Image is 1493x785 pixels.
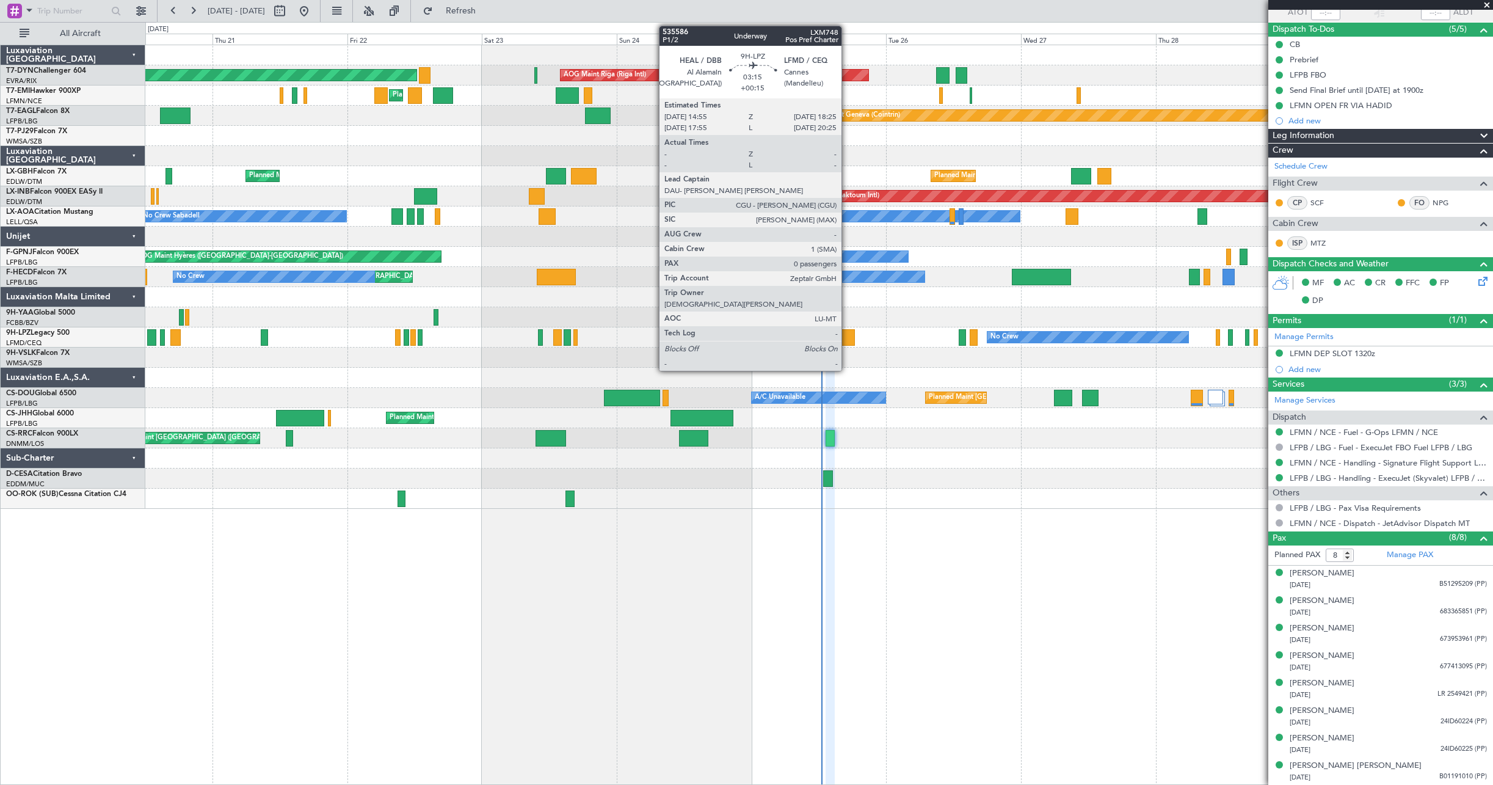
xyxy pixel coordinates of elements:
[1290,518,1470,528] a: LFMN / NCE - Dispatch - JetAdvisor Dispatch MT
[6,67,86,75] a: T7-DYNChallenger 604
[1290,773,1310,782] span: [DATE]
[1449,378,1467,390] span: (3/3)
[1273,411,1306,425] span: Dispatch
[13,24,133,43] button: All Aircraft
[6,329,31,337] span: 9H-LPZ
[1311,5,1340,20] input: --:--
[6,318,38,327] a: FCBB/BZV
[1273,378,1304,392] span: Services
[1273,23,1334,37] span: Dispatch To-Dos
[1290,427,1438,437] a: LFMN / NCE - Fuel - G-Ops LFMN / NCE
[1344,277,1355,290] span: AC
[1290,595,1354,607] div: [PERSON_NAME]
[1290,70,1326,80] div: LFPB FBO
[934,167,1070,185] div: Planned Maint Nice ([GEOGRAPHIC_DATA])
[6,108,70,115] a: T7-EAGLFalcon 8X
[6,258,38,267] a: LFPB/LBG
[1288,115,1487,126] div: Add new
[6,188,103,195] a: LX-INBFalcon 900EX EASy II
[6,359,42,368] a: WMSA/SZB
[417,1,490,21] button: Refresh
[1273,217,1318,231] span: Cabin Crew
[1453,7,1473,19] span: ALDT
[886,34,1021,45] div: Tue 26
[6,97,42,106] a: LFMN/NCE
[1440,744,1487,754] span: 24ID60225 (PP)
[6,217,38,227] a: LELL/QSA
[752,34,887,45] div: Mon 25
[1290,458,1487,468] a: LFMN / NCE - Handling - Signature Flight Support LFMN / NCE
[1312,295,1323,307] span: DP
[176,268,205,286] div: No Crew
[1406,277,1420,290] span: FFC
[1273,177,1318,191] span: Flight Crew
[1290,745,1310,754] span: [DATE]
[1273,257,1389,271] span: Dispatch Checks and Weather
[6,117,38,126] a: LFPB/LBG
[6,128,34,135] span: T7-PJ29
[755,207,812,225] div: No Crew Sabadell
[482,34,617,45] div: Sat 23
[1439,579,1487,590] span: B51295209 (PP)
[6,470,82,478] a: D-CESACitation Bravo
[208,5,265,16] span: [DATE] - [DATE]
[148,24,169,35] div: [DATE]
[1290,760,1422,772] div: [PERSON_NAME] [PERSON_NAME]
[1440,607,1487,617] span: 683365851 (PP)
[435,7,487,15] span: Refresh
[1440,717,1487,727] span: 24ID60224 (PP)
[1290,39,1300,49] div: CB
[6,430,78,437] a: CS-RRCFalcon 900LX
[1290,348,1375,359] div: LFMN DEP SLOT 1320z
[6,439,44,448] a: DNMM/LOS
[1290,568,1354,580] div: [PERSON_NAME]
[1288,7,1308,19] span: ATOT
[6,249,32,256] span: F-GPNJ
[137,247,343,266] div: AOG Maint Hyères ([GEOGRAPHIC_DATA]-[GEOGRAPHIC_DATA])
[6,137,42,146] a: WMSA/SZB
[6,249,79,256] a: F-GPNJFalcon 900EX
[1274,161,1328,173] a: Schedule Crew
[1437,689,1487,699] span: LR 2549421 (PP)
[6,168,33,175] span: LX-GBH
[1287,196,1307,210] div: CP
[1312,277,1324,290] span: MF
[617,34,752,45] div: Sun 24
[6,419,38,428] a: LFPB/LBG
[1440,634,1487,644] span: 673953961 (PP)
[390,409,582,427] div: Planned Maint [GEOGRAPHIC_DATA] ([GEOGRAPHIC_DATA])
[6,410,74,417] a: CS-JHHGlobal 6000
[6,329,70,337] a: 9H-LPZLegacy 500
[1290,650,1354,662] div: [PERSON_NAME]
[564,66,646,84] div: AOG Maint Riga (Riga Intl)
[1310,197,1338,208] a: SCF
[1290,690,1310,699] span: [DATE]
[1290,732,1354,745] div: [PERSON_NAME]
[32,29,129,38] span: All Aircraft
[6,349,70,357] a: 9H-VSLKFalcon 7X
[1439,772,1487,782] span: B01191010 (PP)
[6,269,67,276] a: F-HECDFalcon 7X
[6,430,32,437] span: CS-RRC
[1273,129,1334,143] span: Leg Information
[6,269,33,276] span: F-HECD
[1440,662,1487,672] span: 677413095 (PP)
[1290,608,1310,617] span: [DATE]
[1440,277,1449,290] span: FP
[6,208,34,216] span: LX-AOA
[6,197,42,206] a: EDLW/DTM
[1274,549,1320,561] label: Planned PAX
[1288,364,1487,374] div: Add new
[1273,144,1293,158] span: Crew
[6,410,32,417] span: CS-JHH
[1449,313,1467,326] span: (1/1)
[1290,85,1423,95] div: Send Final Brief until [DATE] at 1900z
[6,399,38,408] a: LFPB/LBG
[6,338,42,348] a: LFMD/CEQ
[6,177,42,186] a: EDLW/DTM
[6,491,59,498] span: OO-ROK (SUB)
[1290,580,1310,590] span: [DATE]
[1433,197,1460,208] a: NPG
[799,106,900,125] div: Planned Maint Geneva (Cointrin)
[6,208,93,216] a: LX-AOACitation Mustang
